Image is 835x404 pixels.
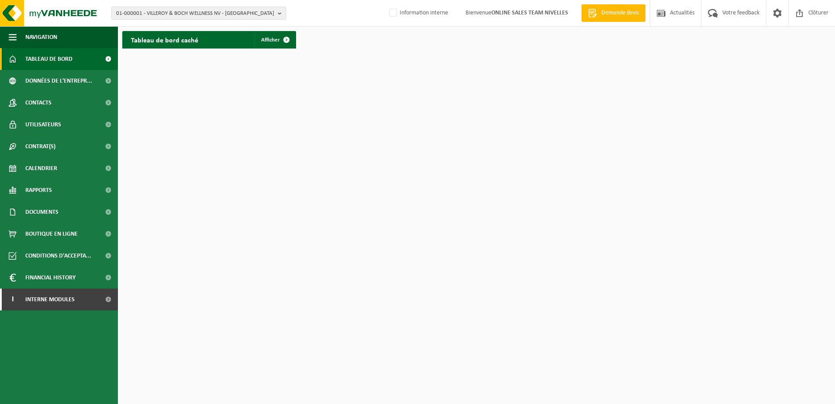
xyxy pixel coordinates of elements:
[9,289,17,310] span: I
[254,31,295,49] a: Afficher
[25,223,78,245] span: Boutique en ligne
[491,10,568,16] strong: ONLINE SALES TEAM NIVELLES
[25,26,57,48] span: Navigation
[25,136,55,157] span: Contrat(s)
[111,7,286,20] button: 01-000001 - VILLEROY & BOCH WELLNESS NV - [GEOGRAPHIC_DATA]
[25,267,76,289] span: Financial History
[25,289,75,310] span: Interne modules
[25,114,61,136] span: Utilisateurs
[25,201,59,223] span: Documents
[261,37,280,43] span: Afficher
[25,179,52,201] span: Rapports
[122,31,207,48] h2: Tableau de bord caché
[25,92,52,114] span: Contacts
[387,7,448,20] label: Information interne
[25,157,57,179] span: Calendrier
[25,245,91,267] span: Conditions d'accepta...
[116,7,274,20] span: 01-000001 - VILLEROY & BOCH WELLNESS NV - [GEOGRAPHIC_DATA]
[599,9,641,17] span: Demande devis
[581,4,645,22] a: Demande devis
[25,70,92,92] span: Données de l'entrepr...
[25,48,72,70] span: Tableau de bord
